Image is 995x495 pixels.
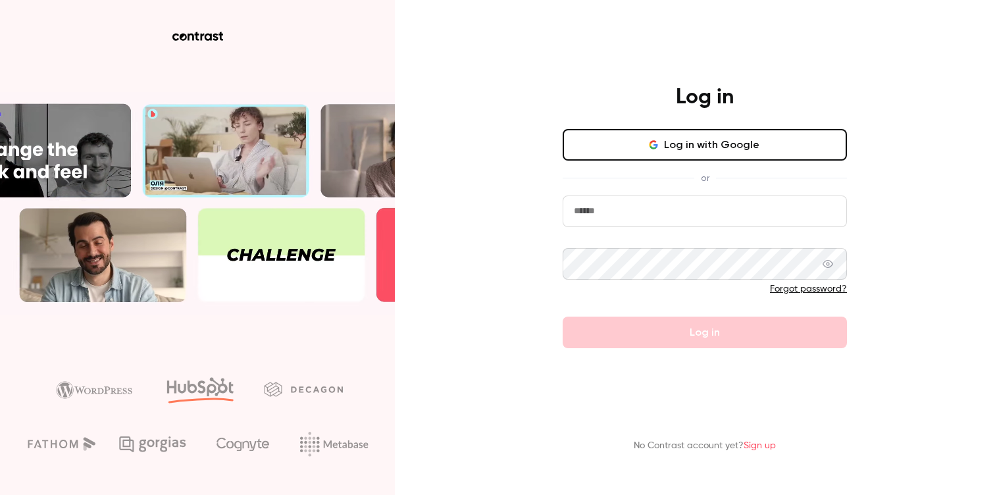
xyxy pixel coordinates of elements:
img: decagon [264,382,343,396]
button: Log in with Google [563,129,847,161]
p: No Contrast account yet? [634,439,776,453]
a: Forgot password? [770,284,847,294]
a: Sign up [744,441,776,450]
h4: Log in [676,84,734,111]
span: or [694,171,716,185]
